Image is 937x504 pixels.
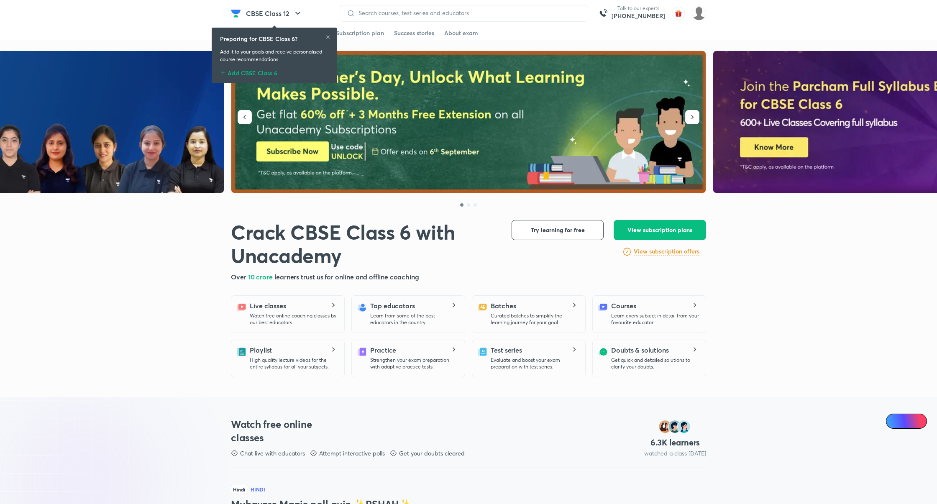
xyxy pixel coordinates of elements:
p: Attempt interactive polls [319,449,385,458]
p: watched a class [DATE] [644,449,706,458]
p: Learn every subject in detail from your favourite educator. [611,312,699,326]
a: Ai Doubts [886,414,927,429]
h5: Playlist [250,345,272,355]
span: Try learning for free [531,226,585,234]
img: Icon [891,418,898,425]
div: About exam [444,29,478,37]
h3: Watch free online classes [231,417,328,444]
img: Company Logo [231,8,241,18]
p: Strengthen your exam preparation with adaptive practice tests. [370,357,458,370]
p: Evaluate and boost your exam preparation with test series. [491,357,579,370]
p: Learn from some of the best educators in the country. [370,312,458,326]
span: Over [231,272,248,281]
p: Add it to your goals and receive personalised course recommendations [220,48,329,63]
p: Curated batches to simplify the learning journey for your goal. [491,312,579,326]
h5: Doubts & solutions [611,345,669,355]
h6: Preparing for CBSE Class 6? [220,34,297,43]
h4: 6.3 K learners [650,437,700,448]
span: View subscription plans [627,226,692,234]
span: 10 crore [248,272,274,281]
h5: Batches [491,301,516,311]
img: Suraj Tomar [692,6,706,20]
h6: View subscription offers [634,247,699,256]
span: Hindi [231,485,247,494]
a: Success stories [394,26,434,40]
h5: Practice [370,345,396,355]
h5: Live classes [250,301,286,311]
p: Get your doubts cleared [399,449,465,458]
div: Success stories [394,29,434,37]
p: High quality lecture videos for the entire syllabus for all your subjects. [250,357,338,370]
p: Chat live with educators [240,449,305,458]
p: Talk to our experts [612,5,665,12]
a: [PHONE_NUMBER] [612,12,665,20]
p: Hindi [251,487,265,492]
a: View subscription offers [634,247,699,257]
span: learners trust us for online and offline coaching [274,272,419,281]
img: avatar [672,7,685,20]
a: Subscription plan [336,26,384,40]
h5: Test series [491,345,522,355]
p: Watch free online coaching classes by our best educators. [250,312,338,326]
div: Add CBSE Class 6 [220,67,329,77]
h5: Top educators [370,301,415,311]
p: Get quick and detailed solutions to clarify your doubts. [611,357,699,370]
span: Ai Doubts [900,418,922,425]
img: call-us [595,5,612,22]
a: About exam [444,26,478,40]
div: Subscription plan [336,29,384,37]
h1: Crack CBSE Class 6 with Unacademy [231,220,498,267]
h5: Courses [611,301,636,311]
button: Try learning for free [512,220,604,240]
button: CBSE Class 12 [241,5,308,22]
button: View subscription plans [614,220,706,240]
input: Search courses, test series and educators [355,10,581,16]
